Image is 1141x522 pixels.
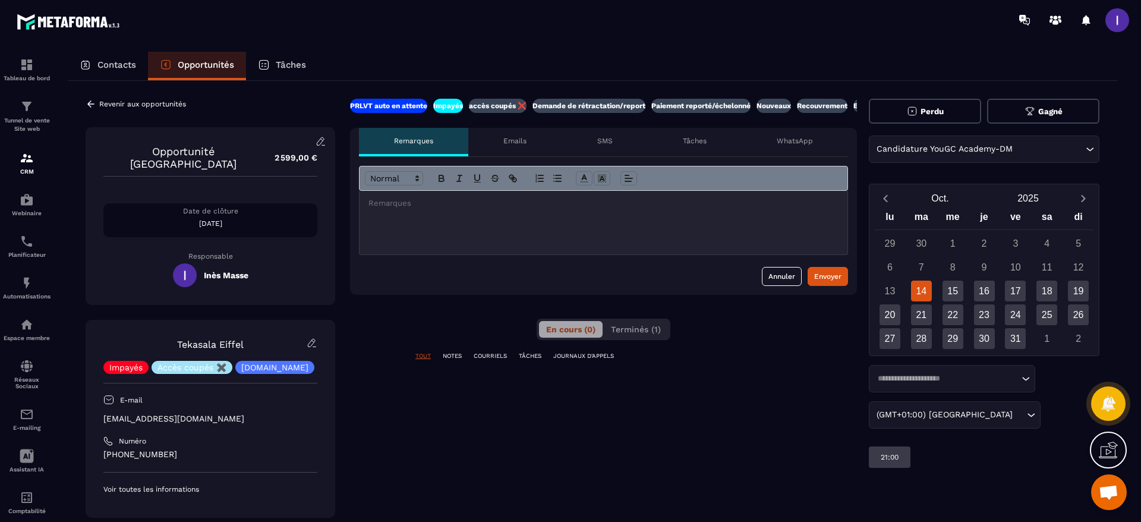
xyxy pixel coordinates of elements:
[880,233,900,254] div: 29
[974,281,995,301] div: 16
[881,452,899,462] p: 21:00
[1036,328,1057,349] div: 1
[987,99,1099,124] button: Gagné
[3,225,51,267] a: schedulerschedulerPlanificateur
[880,281,900,301] div: 13
[943,281,963,301] div: 15
[757,101,791,111] p: Nouveaux
[911,281,932,301] div: 14
[880,257,900,278] div: 6
[17,11,124,33] img: logo
[1005,328,1026,349] div: 31
[109,363,143,372] p: Impayés
[503,136,527,146] p: Emails
[943,257,963,278] div: 8
[1000,209,1031,229] div: ve
[553,352,614,360] p: JOURNAUX D'APPELS
[20,407,34,422] img: email
[103,252,317,260] p: Responsable
[1038,107,1063,116] span: Gagné
[762,267,802,286] button: Annuler
[443,352,462,360] p: NOTES
[797,101,847,111] p: Recouvrement
[20,58,34,72] img: formation
[3,75,51,81] p: Tableau de bord
[974,233,995,254] div: 2
[1036,304,1057,325] div: 25
[3,142,51,184] a: formationformationCRM
[20,359,34,373] img: social-network
[103,219,317,228] p: [DATE]
[974,304,995,325] div: 23
[394,136,433,146] p: Remarques
[943,233,963,254] div: 1
[539,321,603,338] button: En cours (0)
[937,209,969,229] div: me
[546,325,595,334] span: En cours (0)
[906,209,937,229] div: ma
[177,339,244,350] a: Tekasala Eiffel
[1031,209,1063,229] div: sa
[3,251,51,258] p: Planificateur
[874,209,1094,349] div: Calendar wrapper
[97,59,136,70] p: Contacts
[808,267,848,286] button: Envoyer
[969,209,1000,229] div: je
[874,233,1094,349] div: Calendar days
[532,101,645,111] p: Demande de rétractation/report
[3,335,51,341] p: Espace membre
[921,107,944,116] span: Perdu
[1068,281,1089,301] div: 19
[263,146,317,169] p: 2 599,00 €
[148,52,246,80] a: Opportunités
[246,52,318,80] a: Tâches
[1005,304,1026,325] div: 24
[3,90,51,142] a: formationformationTunnel de vente Site web
[869,99,981,124] button: Perdu
[814,271,841,282] div: Envoyer
[103,145,263,170] p: Opportunité [GEOGRAPHIC_DATA]
[3,424,51,431] p: E-mailing
[874,190,896,206] button: Previous month
[433,101,463,111] p: Impayés
[1072,190,1094,206] button: Next month
[20,276,34,290] img: automations
[3,398,51,440] a: emailemailE-mailing
[853,101,943,111] p: En cours de régularisation
[474,352,507,360] p: COURRIELS
[20,234,34,249] img: scheduler
[911,328,932,349] div: 28
[3,184,51,225] a: automationsautomationsWebinaire
[3,466,51,473] p: Assistant IA
[103,449,317,460] p: [PHONE_NUMBER]
[874,143,1015,156] span: Candidature YouGC Academy-DM
[3,168,51,175] p: CRM
[974,257,995,278] div: 9
[869,136,1099,163] div: Search for option
[68,52,148,80] a: Contacts
[874,373,1019,385] input: Search for option
[896,188,984,209] button: Open months overlay
[1005,281,1026,301] div: 17
[20,99,34,114] img: formation
[120,395,143,405] p: E-mail
[3,49,51,90] a: formationformationTableau de bord
[3,508,51,514] p: Comptabilité
[880,328,900,349] div: 27
[911,233,932,254] div: 30
[3,309,51,350] a: automationsautomationsEspace membre
[597,136,613,146] p: SMS
[1063,209,1094,229] div: di
[519,352,541,360] p: TÂCHES
[911,257,932,278] div: 7
[119,436,146,446] p: Numéro
[1036,257,1057,278] div: 11
[103,413,317,424] p: [EMAIL_ADDRESS][DOMAIN_NAME]
[777,136,813,146] p: WhatsApp
[20,151,34,165] img: formation
[943,328,963,349] div: 29
[3,210,51,216] p: Webinaire
[1015,143,1083,156] input: Search for option
[204,271,248,280] h5: Inès Masse
[1068,328,1089,349] div: 2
